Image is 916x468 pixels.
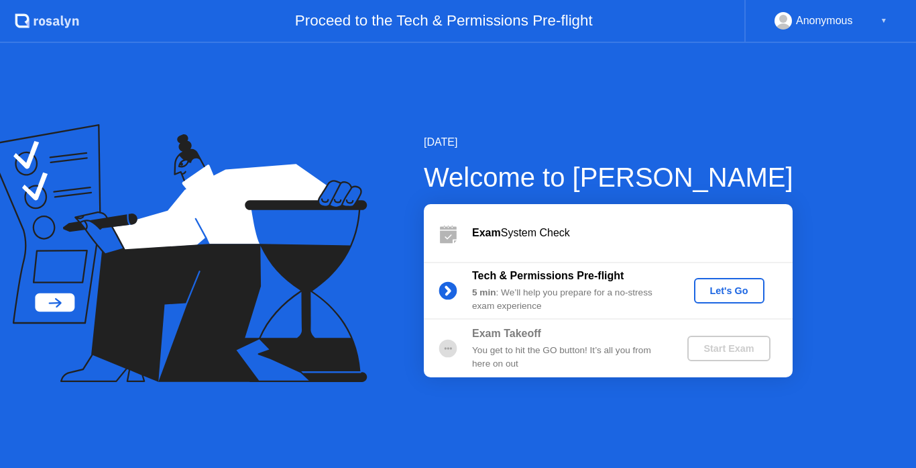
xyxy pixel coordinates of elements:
[424,134,793,150] div: [DATE]
[472,227,501,238] b: Exam
[699,285,759,296] div: Let's Go
[472,287,496,297] b: 5 min
[880,12,887,30] div: ▼
[472,225,793,241] div: System Check
[694,278,764,303] button: Let's Go
[472,344,665,371] div: You get to hit the GO button! It’s all you from here on out
[472,270,624,281] b: Tech & Permissions Pre-flight
[796,12,853,30] div: Anonymous
[424,157,793,197] div: Welcome to [PERSON_NAME]
[472,328,541,339] b: Exam Takeoff
[693,343,764,354] div: Start Exam
[472,286,665,314] div: : We’ll help you prepare for a no-stress exam experience
[687,336,770,361] button: Start Exam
